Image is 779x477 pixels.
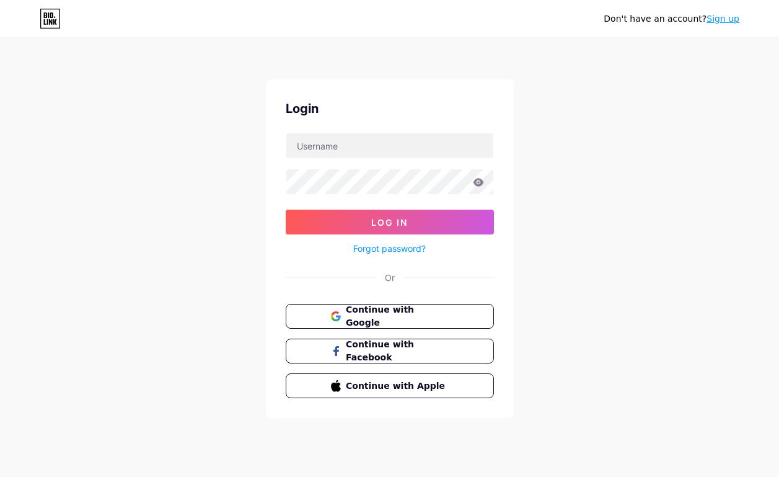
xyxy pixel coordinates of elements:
div: Don't have an account? [604,12,739,25]
span: Continue with Google [346,303,448,329]
div: Login [286,99,494,118]
a: Forgot password? [353,242,426,255]
button: Continue with Google [286,304,494,329]
span: Continue with Facebook [346,338,448,364]
button: Log In [286,210,494,234]
div: Or [385,271,395,284]
span: Continue with Apple [346,380,448,393]
button: Continue with Apple [286,373,494,398]
input: Username [286,133,493,158]
span: Log In [371,217,408,228]
button: Continue with Facebook [286,339,494,363]
a: Sign up [706,14,739,24]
